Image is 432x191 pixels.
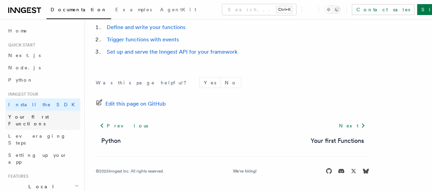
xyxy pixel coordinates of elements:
[8,65,41,70] span: Node.js
[335,120,369,132] a: Next
[352,4,415,15] a: Contact sales
[105,99,166,109] span: Edit this page on GitHub
[311,136,364,146] a: Your first Functions
[101,136,121,146] a: Python
[5,92,38,97] span: Inngest tour
[325,5,341,14] button: Toggle dark mode
[115,7,152,12] span: Examples
[5,98,80,111] a: Install the SDK
[277,6,292,13] kbd: Ctrl+K
[107,49,237,55] a: Set up and serve the Inngest API for your framework
[200,78,220,88] button: Yes
[96,99,166,109] a: Edit this page on GitHub
[96,120,152,132] a: Previous
[221,78,241,88] button: No
[5,111,80,130] a: Your first Functions
[5,49,80,62] a: Next.js
[51,7,107,12] span: Documentation
[5,74,80,86] a: Python
[96,168,164,174] div: © 2025 Inngest Inc. All rights reserved.
[107,24,185,30] a: Define and write your functions
[47,2,111,19] a: Documentation
[8,27,27,34] span: Home
[5,25,80,37] a: Home
[8,102,79,107] span: Install the SDK
[111,2,156,18] a: Examples
[5,42,35,48] span: Quick start
[233,168,257,174] a: We're hiring!
[5,130,80,149] a: Leveraging Steps
[96,79,191,86] p: Was this page helpful?
[156,2,200,18] a: AgentKit
[8,152,67,165] span: Setting up your app
[5,62,80,74] a: Node.js
[5,174,28,179] span: Features
[5,149,80,168] a: Setting up your app
[107,36,179,43] a: Trigger functions with events
[8,114,49,126] span: Your first Functions
[8,53,41,58] span: Next.js
[160,7,196,12] span: AgentKit
[8,133,66,146] span: Leveraging Steps
[8,77,33,83] span: Python
[222,4,296,15] button: Search...Ctrl+K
